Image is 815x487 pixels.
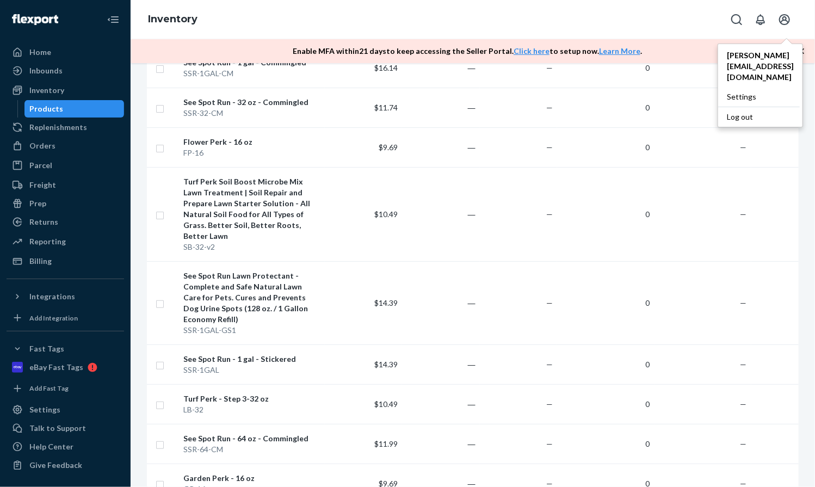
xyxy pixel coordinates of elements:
button: Talk to Support [7,420,124,437]
div: See Spot Run - 1 gal - Stickered [183,354,320,365]
div: SB-32-v2 [183,242,320,252]
span: — [546,439,553,448]
a: Prep [7,195,124,212]
a: Add Fast Tag [7,380,124,397]
div: Inventory [29,85,64,96]
div: Returns [29,217,58,227]
p: Enable MFA within 21 days to keep accessing the Seller Portal. to setup now. . [293,46,642,57]
span: $14.39 [374,360,398,369]
td: ― [402,88,480,127]
span: — [740,298,747,307]
td: 0 [557,424,654,464]
span: — [546,298,553,307]
a: eBay Fast Tags [7,359,124,376]
img: Flexport logo [12,14,58,25]
a: Inventory [148,13,197,25]
button: Fast Tags [7,340,124,357]
button: Open Search Box [726,9,748,30]
a: Learn More [599,46,640,56]
a: Products [24,100,125,118]
div: Turf Perk - Step 3-32 oz [183,393,320,404]
a: Replenishments [7,119,124,136]
td: 0 [557,167,654,261]
td: ― [402,127,480,167]
span: — [740,360,747,369]
div: Give Feedback [29,460,82,471]
span: $11.99 [374,439,398,448]
span: — [546,63,553,72]
td: 0 [557,261,654,344]
div: Replenishments [29,122,87,133]
button: Integrations [7,288,124,305]
div: eBay Fast Tags [29,362,83,373]
button: Log out [718,107,800,127]
td: ― [402,48,480,88]
div: Prep [29,198,46,209]
a: Settings [7,401,124,418]
td: 0 [557,48,654,88]
a: Settings [718,87,802,107]
div: Talk to Support [29,423,86,434]
td: 0 [557,127,654,167]
a: Inbounds [7,62,124,79]
div: See Spot Run - 64 oz - Commingled [183,433,320,444]
a: Inventory [7,82,124,99]
span: $10.49 [374,209,398,219]
button: Open notifications [750,9,771,30]
div: Add Fast Tag [29,384,69,393]
span: — [546,103,553,112]
a: Parcel [7,157,124,174]
div: Fast Tags [29,343,64,354]
div: SSR-1GAL-CM [183,68,320,79]
div: Inbounds [29,65,63,76]
div: SSR-1GAL-GS1 [183,325,320,336]
span: — [740,439,747,448]
div: Flower Perk - 16 oz [183,137,320,147]
span: $11.74 [374,103,398,112]
ol: breadcrumbs [139,4,206,35]
a: Click here [514,46,549,56]
a: Home [7,44,124,61]
div: Billing [29,256,52,267]
td: ― [402,261,480,344]
span: — [740,143,747,152]
button: Close Navigation [102,9,124,30]
a: Freight [7,176,124,194]
div: Orders [29,140,55,151]
a: Billing [7,252,124,270]
div: FP-16 [183,147,320,158]
a: Add Integration [7,310,124,326]
div: Freight [29,180,56,190]
a: Orders [7,137,124,155]
span: — [546,143,553,152]
div: Garden Perk - 16 oz [183,473,320,484]
span: $16.14 [374,63,398,72]
div: Help Center [29,441,73,452]
div: Settings [29,404,60,415]
div: Products [30,103,64,114]
div: LB-32 [183,404,320,415]
td: ― [402,344,480,384]
div: Reporting [29,236,66,247]
div: Home [29,47,51,58]
td: 0 [557,384,654,424]
td: ― [402,384,480,424]
a: Returns [7,213,124,231]
div: Integrations [29,291,75,302]
div: SSR-1GAL [183,365,320,375]
a: Reporting [7,233,124,250]
div: Parcel [29,160,52,171]
span: — [740,209,747,219]
a: [PERSON_NAME][EMAIL_ADDRESS][DOMAIN_NAME] [718,46,802,87]
span: Chat [24,8,46,17]
td: 0 [557,88,654,127]
div: SSR-64-CM [183,444,320,455]
td: ― [402,167,480,261]
a: Help Center [7,438,124,455]
button: Open account menu [774,9,795,30]
div: SSR-32-CM [183,108,320,119]
button: Give Feedback [7,457,124,474]
td: ― [402,424,480,464]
